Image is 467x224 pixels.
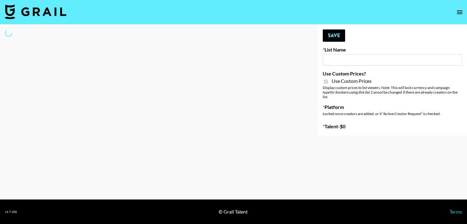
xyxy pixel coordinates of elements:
[323,85,462,99] div: Display custom prices to list viewers. Note: This will lock currency and campaign type . Cannot b...
[323,71,462,77] label: Use Custom Prices?
[323,29,345,42] button: Save
[5,210,17,214] div: v 1.7.100
[330,90,369,95] em: for bookers using this list
[332,78,372,84] span: Use Custom Prices
[5,4,66,19] img: Grail Talent
[323,123,462,129] label: Talent - $ 0
[449,209,462,214] a: Terms
[219,209,248,215] div: © Grail Talent
[453,6,466,18] button: open drawer
[323,104,462,110] label: Platform
[323,47,462,53] label: List Name
[323,111,462,116] div: Locked once creators are added, or if "Active Creator Request" is checked.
